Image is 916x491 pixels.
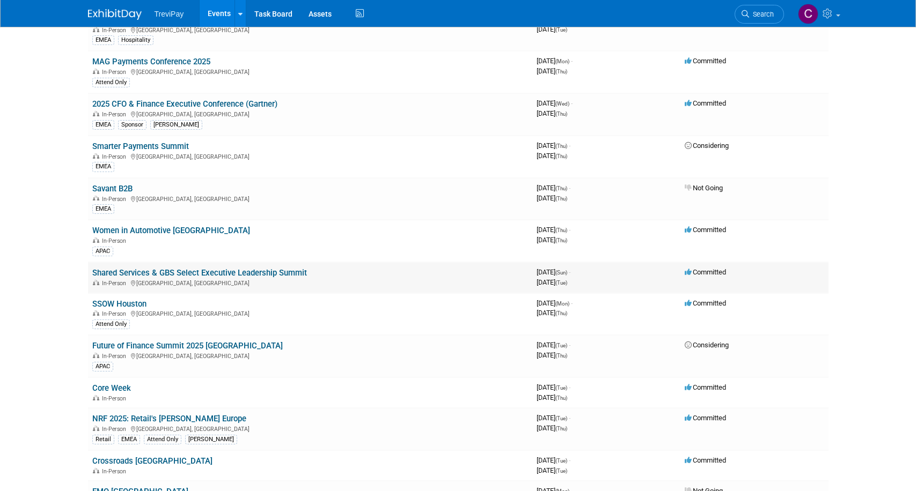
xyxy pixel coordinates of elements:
[569,414,570,422] span: -
[555,153,567,159] span: (Thu)
[685,226,726,234] span: Committed
[155,10,184,18] span: TreviPay
[102,280,129,287] span: In-Person
[537,393,567,401] span: [DATE]
[555,426,567,432] span: (Thu)
[537,109,567,117] span: [DATE]
[555,310,567,316] span: (Thu)
[685,57,726,65] span: Committed
[685,383,726,391] span: Committed
[93,196,99,201] img: In-Person Event
[555,111,567,117] span: (Thu)
[118,120,146,130] div: Sponsor
[92,120,114,130] div: EMEA
[569,142,570,150] span: -
[685,456,726,464] span: Committed
[92,57,210,66] a: MAG Payments Conference 2025
[93,280,99,285] img: In-Person Event
[555,69,567,75] span: (Thu)
[571,57,573,65] span: -
[92,309,528,317] div: [GEOGRAPHIC_DATA], [GEOGRAPHIC_DATA]
[92,435,114,444] div: Retail
[555,353,567,359] span: (Thu)
[685,341,729,349] span: Considering
[93,395,99,400] img: In-Person Event
[555,343,567,348] span: (Tue)
[555,468,567,474] span: (Tue)
[537,351,567,359] span: [DATE]
[569,226,570,234] span: -
[555,227,567,233] span: (Thu)
[685,99,726,107] span: Committed
[102,395,129,402] span: In-Person
[102,153,129,160] span: In-Person
[93,153,99,159] img: In-Person Event
[118,435,140,444] div: EMEA
[118,35,153,45] div: Hospitality
[685,142,729,150] span: Considering
[92,152,528,160] div: [GEOGRAPHIC_DATA], [GEOGRAPHIC_DATA]
[102,426,129,433] span: In-Person
[569,383,570,391] span: -
[92,226,250,235] a: Women in Automotive [GEOGRAPHIC_DATA]
[102,69,129,76] span: In-Person
[93,69,99,74] img: In-Person Event
[685,268,726,276] span: Committed
[92,268,307,278] a: Shared Services & GBS Select Executive Leadership Summit
[92,142,189,151] a: Smarter Payments Summit
[92,204,114,214] div: EMEA
[92,109,528,118] div: [GEOGRAPHIC_DATA], [GEOGRAPHIC_DATA]
[555,458,567,464] span: (Tue)
[102,237,129,244] span: In-Person
[93,237,99,243] img: In-Person Event
[92,25,528,34] div: [GEOGRAPHIC_DATA], [GEOGRAPHIC_DATA]
[92,414,246,423] a: NRF 2025: Retail's [PERSON_NAME] Europe
[93,426,99,431] img: In-Person Event
[798,4,818,24] img: Celia Ahrens
[92,299,146,309] a: SSOW Houston
[537,152,567,160] span: [DATE]
[92,424,528,433] div: [GEOGRAPHIC_DATA], [GEOGRAPHIC_DATA]
[144,435,181,444] div: Attend Only
[92,78,130,87] div: Attend Only
[569,341,570,349] span: -
[749,10,774,18] span: Search
[537,67,567,75] span: [DATE]
[555,185,567,191] span: (Thu)
[537,341,570,349] span: [DATE]
[93,353,99,358] img: In-Person Event
[555,301,569,307] span: (Mon)
[92,383,131,393] a: Core Week
[92,341,283,351] a: Future of Finance Summit 2025 [GEOGRAPHIC_DATA]
[537,236,567,244] span: [DATE]
[92,99,277,109] a: 2025 CFO & Finance Executive Conference (Gartner)
[571,299,573,307] span: -
[102,310,129,317] span: In-Person
[555,237,567,243] span: (Thu)
[555,280,567,286] span: (Tue)
[685,184,723,192] span: Not Going
[185,435,237,444] div: [PERSON_NAME]
[102,27,129,34] span: In-Person
[555,27,567,33] span: (Tue)
[569,456,570,464] span: -
[569,268,570,276] span: -
[735,5,784,24] a: Search
[92,456,212,466] a: Crossroads [GEOGRAPHIC_DATA]
[537,278,567,286] span: [DATE]
[92,319,130,329] div: Attend Only
[537,142,570,150] span: [DATE]
[537,226,570,234] span: [DATE]
[537,99,573,107] span: [DATE]
[685,299,726,307] span: Committed
[102,353,129,360] span: In-Person
[555,196,567,202] span: (Thu)
[537,424,567,432] span: [DATE]
[92,162,114,172] div: EMEA
[102,468,129,475] span: In-Person
[571,99,573,107] span: -
[569,184,570,192] span: -
[537,184,570,192] span: [DATE]
[555,415,567,421] span: (Tue)
[92,35,114,45] div: EMEA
